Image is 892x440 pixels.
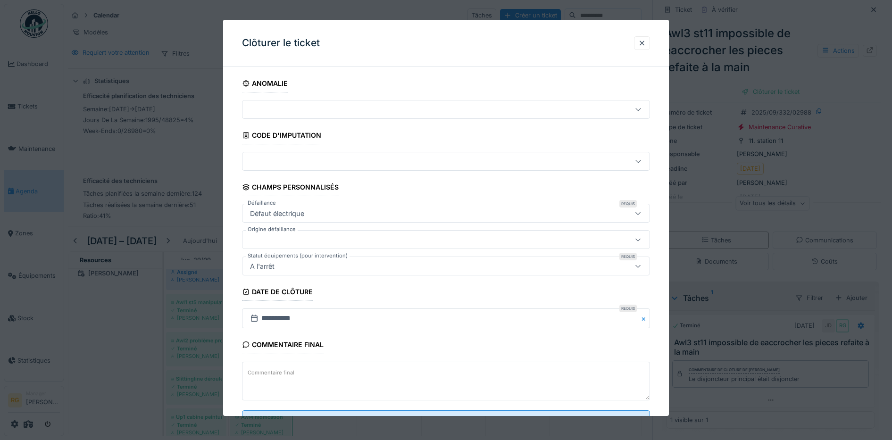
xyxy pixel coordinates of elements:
div: A l'arrêt [246,261,278,271]
div: Requis [619,305,637,312]
div: Commentaire final [242,338,324,354]
div: Requis [619,200,637,208]
div: Code d'imputation [242,128,322,144]
label: Statut équipements (pour intervention) [246,252,350,260]
label: Commentaire final [246,367,296,379]
div: Anomalie [242,76,288,92]
div: Défaut électrique [246,208,308,218]
label: Origine défaillance [246,225,298,233]
div: Date de clôture [242,285,313,301]
div: Champs personnalisés [242,180,339,196]
div: Requis [619,253,637,260]
label: Défaillance [246,199,278,207]
button: Close [640,308,650,328]
h3: Clôturer le ticket [242,37,320,49]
